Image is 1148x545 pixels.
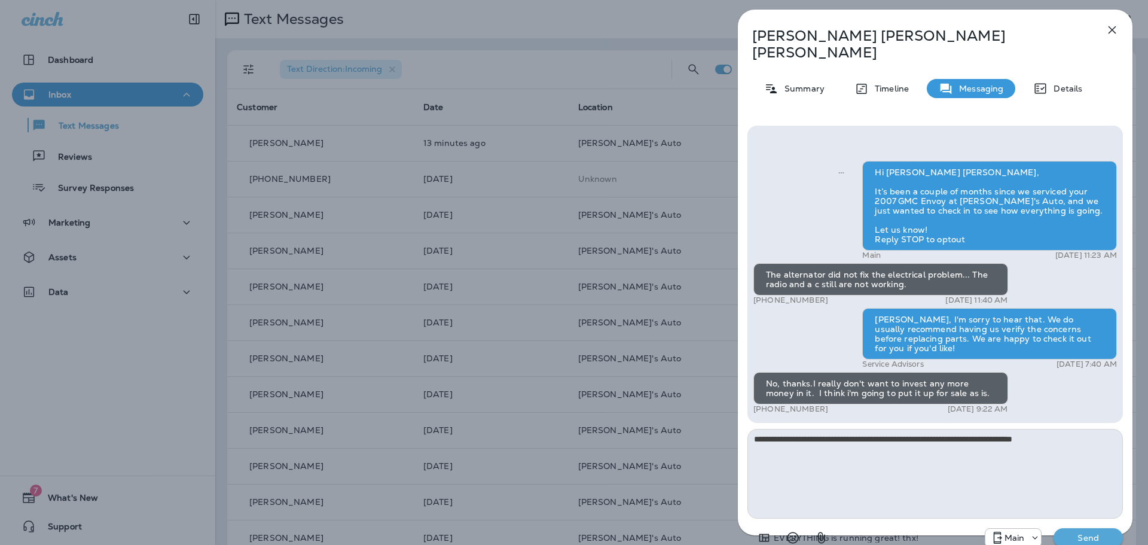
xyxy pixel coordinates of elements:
[752,28,1079,61] p: [PERSON_NAME] [PERSON_NAME] [PERSON_NAME]
[1063,532,1113,543] p: Send
[953,84,1003,93] p: Messaging
[838,166,844,177] span: Sent
[753,296,828,305] p: [PHONE_NUMBER]
[753,372,1008,404] div: No, thanks.I really don't want to invest any more money in it. I think i'm going to put it up for...
[778,84,825,93] p: Summary
[1004,533,1025,543] p: Main
[753,404,828,414] p: [PHONE_NUMBER]
[753,263,1008,296] div: The alternator did not fix the electrical problem... The radio and a c still are not working.
[985,531,1042,545] div: +1 (941) 231-4423
[945,296,1007,305] p: [DATE] 11:40 AM
[948,404,1008,414] p: [DATE] 9:22 AM
[1055,251,1117,260] p: [DATE] 11:23 AM
[862,161,1117,251] div: Hi [PERSON_NAME] [PERSON_NAME], It’s been a couple of months since we serviced your 2007 GMC Envo...
[862,360,923,369] p: Service Advisors
[1057,360,1117,369] p: [DATE] 7:40 AM
[869,84,909,93] p: Timeline
[1048,84,1082,93] p: Details
[862,308,1117,360] div: [PERSON_NAME], I'm sorry to hear that. We do usually recommend having us verify the concerns befo...
[862,251,881,260] p: Main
